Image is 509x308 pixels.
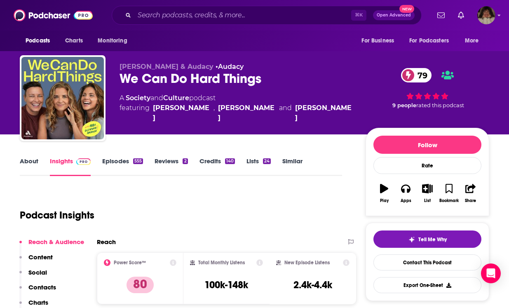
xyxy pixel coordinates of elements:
[150,94,163,102] span: and
[373,254,481,270] a: Contact This Podcast
[380,198,389,203] div: Play
[460,179,481,208] button: Share
[459,33,489,49] button: open menu
[401,198,411,203] div: Apps
[199,157,235,176] a: Credits140
[134,9,351,22] input: Search podcasts, credits, & more...
[112,6,422,25] div: Search podcasts, credits, & more...
[418,236,447,243] span: Tell Me Why
[377,13,411,17] span: Open Advanced
[395,179,416,208] button: Apps
[465,35,479,47] span: More
[293,279,332,291] h3: 2.4k-4.4k
[361,35,394,47] span: For Business
[198,260,245,266] h2: Total Monthly Listens
[477,6,495,24] img: User Profile
[481,263,501,283] div: Open Intercom Messenger
[28,283,56,291] p: Contacts
[153,103,210,123] a: Glennon Doyle
[409,68,432,82] span: 79
[284,260,330,266] h2: New Episode Listens
[97,238,116,246] h2: Reach
[204,279,248,291] h3: 100k-148k
[19,253,53,268] button: Content
[19,268,47,284] button: Social
[120,103,352,123] span: featuring
[373,277,481,293] button: Export One-Sheet
[28,238,84,246] p: Reach & Audience
[120,93,352,123] div: A podcast
[408,236,415,243] img: tell me why sparkle
[19,238,84,253] button: Reach & Audience
[477,6,495,24] button: Show profile menu
[351,10,366,21] span: ⌘ K
[373,10,415,20] button: Open AdvancedNew
[439,198,459,203] div: Bookmark
[218,63,244,71] a: Audacy
[225,158,235,164] div: 140
[98,35,127,47] span: Monitoring
[213,103,215,123] span: ,
[399,5,414,13] span: New
[26,35,50,47] span: Podcasts
[60,33,88,49] a: Charts
[133,158,143,164] div: 555
[373,157,481,174] div: Rate
[424,198,431,203] div: List
[14,7,93,23] img: Podchaser - Follow, Share and Rate Podcasts
[366,63,489,114] div: 79 9 peoplerated this podcast
[92,33,138,49] button: open menu
[401,68,432,82] a: 79
[409,35,449,47] span: For Podcasters
[417,179,438,208] button: List
[477,6,495,24] span: Logged in as angelport
[438,179,460,208] button: Bookmark
[295,103,352,123] a: Amanda Doyle
[263,158,271,164] div: 24
[19,283,56,299] button: Contacts
[246,157,271,176] a: Lists24
[50,157,91,176] a: InsightsPodchaser Pro
[373,136,481,154] button: Follow
[155,157,188,176] a: Reviews2
[183,158,188,164] div: 2
[163,94,189,102] a: Culture
[65,35,83,47] span: Charts
[20,209,94,221] h1: Podcast Insights
[416,102,464,108] span: rated this podcast
[434,8,448,22] a: Show notifications dropdown
[21,57,104,139] img: We Can Do Hard Things
[102,157,143,176] a: Episodes555
[218,103,275,123] a: Abby Wambach
[28,299,48,306] p: Charts
[20,33,61,49] button: open menu
[120,63,213,71] span: [PERSON_NAME] & Audacy
[373,179,395,208] button: Play
[455,8,467,22] a: Show notifications dropdown
[20,157,38,176] a: About
[76,158,91,165] img: Podchaser Pro
[114,260,146,266] h2: Power Score™
[28,268,47,276] p: Social
[28,253,53,261] p: Content
[279,103,292,123] span: and
[127,277,154,293] p: 80
[126,94,150,102] a: Society
[282,157,303,176] a: Similar
[356,33,404,49] button: open menu
[373,230,481,248] button: tell me why sparkleTell Me Why
[216,63,244,71] span: •
[465,198,476,203] div: Share
[404,33,461,49] button: open menu
[392,102,416,108] span: 9 people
